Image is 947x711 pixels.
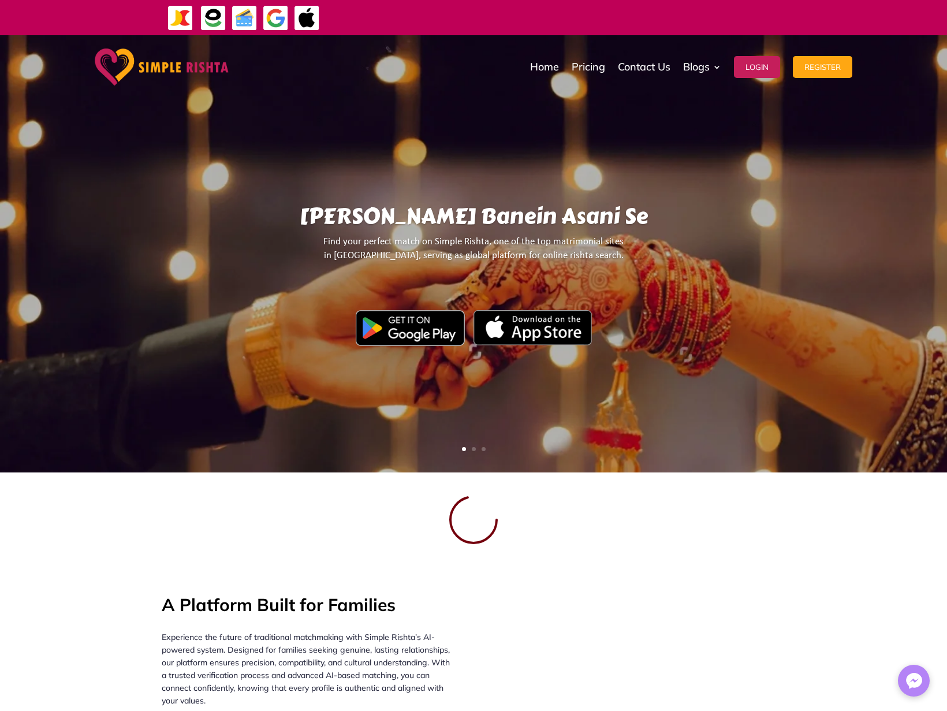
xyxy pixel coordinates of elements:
img: JazzCash-icon [167,5,193,31]
img: Credit Cards [232,5,258,31]
a: 3 [482,447,486,451]
a: Register [793,38,852,96]
img: ApplePay-icon [294,5,320,31]
p: Experience the future of traditional matchmaking with Simple Rishta’s AI-powered system. Designed... [162,631,456,707]
h1: [PERSON_NAME] Banein Asani Se [124,203,823,235]
button: Login [734,56,780,78]
img: GooglePay-icon [263,5,289,31]
strong: A Platform Built for Families [162,594,396,616]
img: Messenger [903,669,926,693]
p: Find your perfect match on Simple Rishta, one of the top matrimonial sites in [GEOGRAPHIC_DATA], ... [124,235,823,273]
a: 1 [462,447,466,451]
a: 2 [472,447,476,451]
a: Contact Us [618,38,670,96]
a: Blogs [683,38,721,96]
button: Register [793,56,852,78]
a: Login [734,38,780,96]
a: Pricing [572,38,605,96]
img: Google Play [356,310,465,346]
img: EasyPaisa-icon [200,5,226,31]
a: Home [530,38,559,96]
